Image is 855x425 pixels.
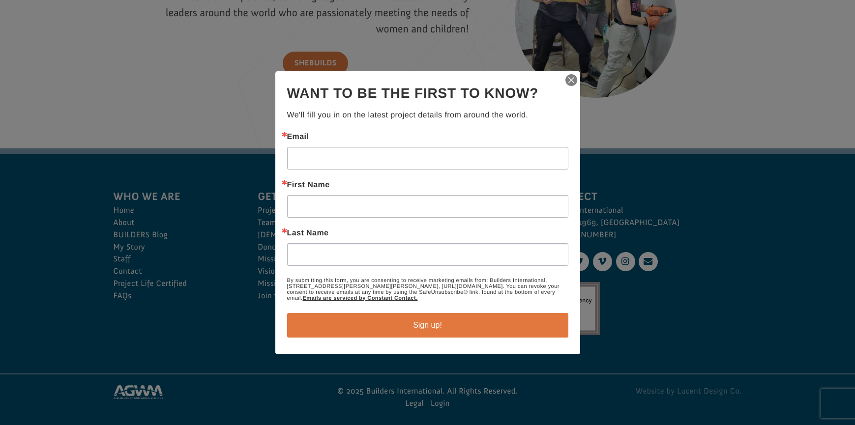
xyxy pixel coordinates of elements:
p: We'll fill you in on the latest project details from around the world. [287,110,568,121]
h2: Want to be the first to know? [287,83,568,104]
label: First Name [287,181,568,189]
div: to [18,30,135,37]
button: Donate [139,20,183,37]
strong: Project Shovel Ready [23,30,81,37]
img: ctct-close-x.svg [564,73,578,87]
label: Last Name [287,229,568,237]
div: [PERSON_NAME] donated $100 [18,10,135,29]
img: emoji confettiBall [18,21,26,28]
p: By submitting this form, you are consenting to receive marketing emails from: Builders Internatio... [287,278,568,301]
img: US.png [18,39,25,46]
a: Emails are serviced by Constant Contact. [302,295,417,301]
label: Email [287,133,568,141]
button: Sign up! [287,313,568,338]
span: [GEOGRAPHIC_DATA] , [GEOGRAPHIC_DATA] [27,39,135,46]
